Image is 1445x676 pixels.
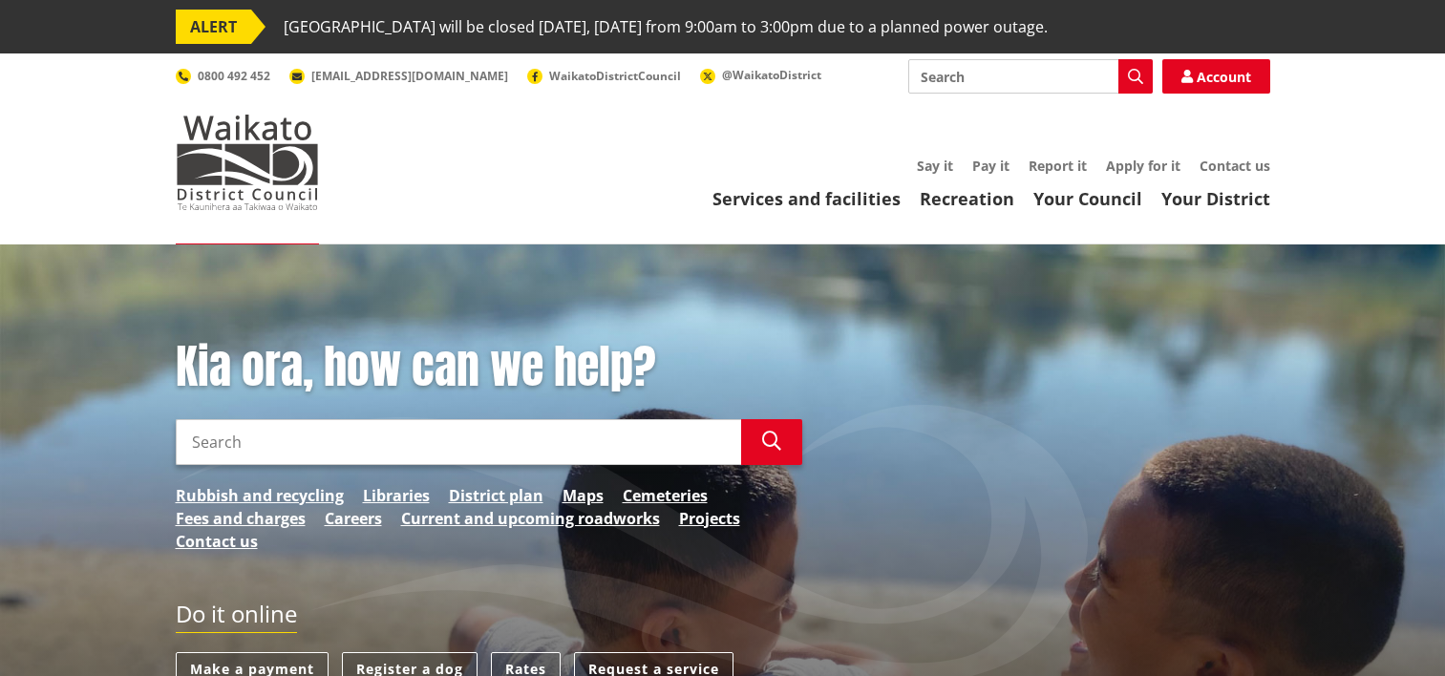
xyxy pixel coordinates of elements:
[1029,157,1087,175] a: Report it
[972,157,1009,175] a: Pay it
[563,484,604,507] a: Maps
[311,68,508,84] span: [EMAIL_ADDRESS][DOMAIN_NAME]
[1033,187,1142,210] a: Your Council
[176,115,319,210] img: Waikato District Council - Te Kaunihera aa Takiwaa o Waikato
[623,484,708,507] a: Cemeteries
[1161,187,1270,210] a: Your District
[176,601,297,634] h2: Do it online
[176,68,270,84] a: 0800 492 452
[712,187,901,210] a: Services and facilities
[920,187,1014,210] a: Recreation
[176,419,741,465] input: Search input
[549,68,681,84] span: WaikatoDistrictCouncil
[449,484,543,507] a: District plan
[1200,157,1270,175] a: Contact us
[176,10,251,44] span: ALERT
[284,10,1048,44] span: [GEOGRAPHIC_DATA] will be closed [DATE], [DATE] from 9:00am to 3:00pm due to a planned power outage.
[527,68,681,84] a: WaikatoDistrictCouncil
[1106,157,1180,175] a: Apply for it
[325,507,382,530] a: Careers
[722,67,821,83] span: @WaikatoDistrict
[176,484,344,507] a: Rubbish and recycling
[198,68,270,84] span: 0800 492 452
[176,530,258,553] a: Contact us
[1162,59,1270,94] a: Account
[401,507,660,530] a: Current and upcoming roadworks
[679,507,740,530] a: Projects
[176,340,802,395] h1: Kia ora, how can we help?
[176,507,306,530] a: Fees and charges
[908,59,1153,94] input: Search input
[363,484,430,507] a: Libraries
[289,68,508,84] a: [EMAIL_ADDRESS][DOMAIN_NAME]
[917,157,953,175] a: Say it
[700,67,821,83] a: @WaikatoDistrict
